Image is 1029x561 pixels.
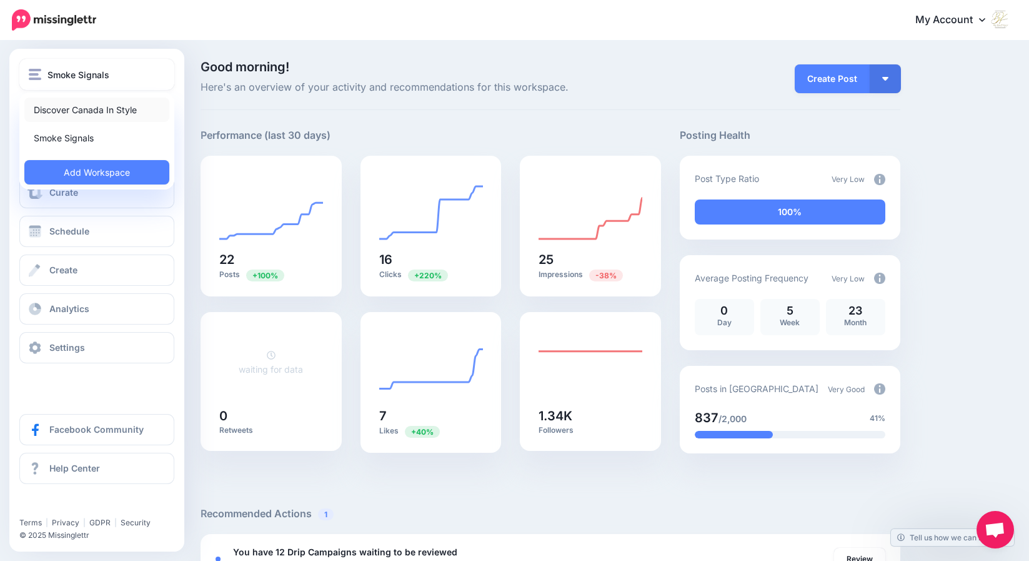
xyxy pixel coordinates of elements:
span: Previous period: 40 [589,270,623,281]
span: | [83,518,86,527]
span: Good morning! [201,59,289,74]
span: Previous period: 11 [246,270,284,281]
a: Create [19,255,174,286]
span: Schedule [49,226,89,236]
a: Schedule [19,216,174,247]
span: Very Low [832,274,865,283]
h5: Posting Health [680,128,900,143]
li: © 2025 Missinglettr [19,529,184,542]
button: Smoke Signals [19,59,174,90]
span: Smoke Signals [47,68,109,82]
img: info-circle-grey.png [874,174,885,185]
a: Discover Canada In Style [24,98,169,122]
h5: 16 [379,253,483,266]
a: Privacy [52,518,79,527]
a: Settings [19,332,174,363]
a: GDPR [89,518,111,527]
a: Security [121,518,151,527]
a: Add Workspace [24,160,169,184]
img: menu.png [29,69,41,80]
a: Curate [19,177,174,208]
h5: Recommended Actions [201,506,900,522]
p: Posts [219,269,323,281]
h5: 1.34K [539,410,642,422]
div: 100% of your posts in the last 30 days have been from Drip Campaigns [695,200,885,225]
a: My Account [903,5,1010,36]
p: 5 [767,305,813,316]
a: Analytics [19,293,174,325]
span: 41% [870,412,885,425]
b: You have 12 Drip Campaigns waiting to be reviewed [233,547,457,557]
a: Open chat [977,511,1014,548]
span: Settings [49,342,85,353]
span: | [114,518,117,527]
span: /2,000 [718,413,747,424]
a: Terms [19,518,42,527]
p: Impressions [539,269,642,281]
img: Missinglettr [12,9,96,31]
span: Analytics [49,303,89,314]
span: Previous period: 5 [408,270,448,281]
p: Post Type Ratio [695,171,759,186]
p: 0 [701,305,748,316]
span: Day [717,318,732,327]
p: Clicks [379,269,483,281]
h5: 0 [219,410,323,422]
img: info-circle-grey.png [874,383,885,395]
a: Facebook Community [19,414,174,445]
a: Help Center [19,453,174,484]
div: 41% of your posts in the last 30 days have been from Drip Campaigns [695,431,773,438]
a: Smoke Signals [24,126,169,150]
span: Week [780,318,800,327]
h5: Performance (last 30 days) [201,128,331,143]
span: Very Good [828,385,865,394]
p: Posts in [GEOGRAPHIC_DATA] [695,382,818,396]
span: Very Low [832,174,865,184]
span: Here's an overview of your activity and recommendations for this workspace. [201,79,661,96]
span: Create [49,265,77,275]
h5: 7 [379,410,483,422]
span: Facebook Community [49,424,144,435]
h5: 25 [539,253,642,266]
span: Previous period: 5 [405,426,440,438]
img: info-circle-grey.png [874,273,885,284]
span: 837 [695,410,718,425]
p: Retweets [219,425,323,435]
p: Likes [379,425,483,437]
span: Help Center [49,463,100,473]
iframe: Twitter Follow Button [19,500,116,512]
span: Month [844,318,867,327]
img: arrow-down-white.png [882,77,888,81]
span: Curate [49,187,78,198]
h5: 22 [219,253,323,266]
p: Average Posting Frequency [695,271,808,285]
span: 1 [318,508,334,520]
a: Create Post [795,64,870,93]
p: Followers [539,425,642,435]
a: waiting for data [239,350,303,375]
p: 23 [832,305,879,316]
span: | [46,518,48,527]
a: Tell us how we can improve [891,529,1014,546]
